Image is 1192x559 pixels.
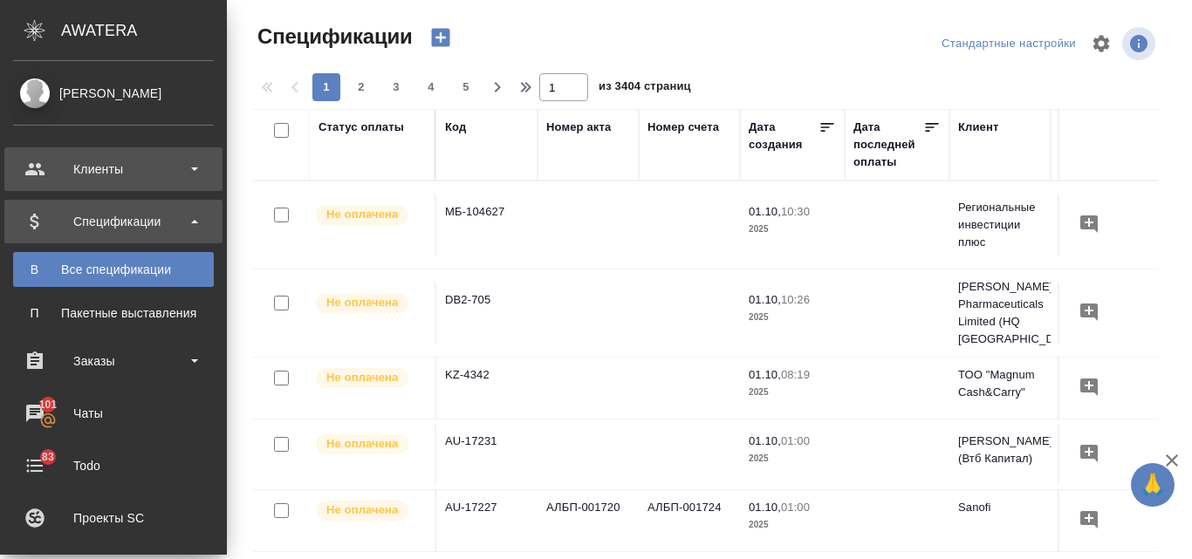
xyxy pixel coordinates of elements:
p: 01.10, [749,501,781,514]
span: Настроить таблицу [1080,23,1122,65]
span: 2 [347,78,375,96]
button: 2 [347,73,375,101]
p: 10:30 [781,205,810,218]
td: DB2-705 [436,283,538,344]
p: 01:00 [781,501,810,514]
span: 5 [452,78,480,96]
div: AWATERA [61,13,227,48]
p: 08:19 [781,368,810,381]
p: Не оплачена [326,435,398,453]
p: Не оплачена [326,294,398,311]
p: Не оплачена [326,501,398,519]
td: АЛБП-001724 [639,490,740,551]
div: Todo [13,453,214,479]
div: Чаты [13,400,214,426]
span: из 3404 страниц [599,76,691,101]
p: 10:26 [781,293,810,306]
div: Спецификации [13,208,214,235]
a: Проекты SC [4,496,223,540]
p: 2025 [749,309,836,326]
p: Sanofi [958,499,1042,516]
p: ООО «Региональные Инвестиции Плюс» [1059,190,1143,260]
p: 01.10, [749,205,781,218]
p: 01.10, [749,293,781,306]
td: АЛБП-001720 [538,490,639,551]
p: 2025 [749,384,836,401]
a: 101Чаты [4,392,223,435]
div: Клиент [958,119,998,136]
p: Региональные инвестиции плюс [958,199,1042,251]
td: AU-17231 [436,424,538,485]
div: Пакетные выставления [22,304,205,322]
p: ТОО "Magnum Cash&Carry" [958,366,1042,401]
div: Дата создания [749,119,819,153]
button: 5 [452,73,480,101]
p: 01.10, [749,434,781,447]
p: 2025 [749,516,836,534]
button: 3 [382,73,410,101]
a: ВВсе спецификации [13,252,214,287]
span: Посмотреть информацию [1122,27,1159,60]
span: Спецификации [253,23,413,51]
span: 3 [382,78,410,96]
div: Клиенты [13,156,214,182]
td: KZ-4342 [436,358,538,419]
div: Дата последней оплаты [853,119,923,171]
p: 2025 [749,221,836,238]
td: AU-17227 [436,490,538,551]
span: 83 [31,448,65,466]
div: Номер акта [546,119,611,136]
div: Номер счета [647,119,719,136]
a: ППакетные выставления [13,296,214,331]
div: split button [937,31,1080,58]
p: 2025 [749,450,836,467]
button: 4 [417,73,445,101]
p: [PERSON_NAME] (Втб Капитал) [958,433,1042,467]
p: [PERSON_NAME] Pharmaceuticals Limited (HQ [GEOGRAPHIC_DATA]) [958,278,1042,348]
span: 4 [417,78,445,96]
div: Статус оплаты [319,119,404,136]
div: [PERSON_NAME] [13,84,214,103]
td: МБ-104627 [436,194,538,256]
p: Не оплачена [326,206,398,223]
div: Код [445,119,466,136]
div: Все спецификации [22,261,205,278]
a: 83Todo [4,444,223,487]
span: 101 [29,396,68,413]
button: Создать [420,23,462,52]
button: 🙏 [1131,463,1175,507]
p: 01:00 [781,434,810,447]
span: 🙏 [1138,467,1168,503]
div: Проекты SC [13,505,214,531]
p: Не оплачена [326,369,398,386]
div: Заказы [13,348,214,374]
p: 01.10, [749,368,781,381]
